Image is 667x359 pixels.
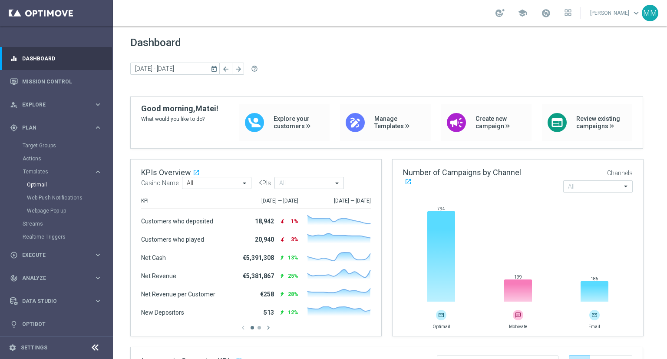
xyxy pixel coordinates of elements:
button: Mission Control [10,78,102,85]
i: settings [9,344,17,352]
i: keyboard_arrow_right [94,274,102,282]
div: Optimail [27,178,112,191]
i: keyboard_arrow_right [94,297,102,305]
button: person_search Explore keyboard_arrow_right [10,101,102,108]
button: play_circle_outline Execute keyboard_arrow_right [10,252,102,259]
div: Optibot [10,312,102,336]
button: equalizer Dashboard [10,55,102,62]
i: keyboard_arrow_right [94,100,102,109]
span: Explore [22,102,94,107]
div: Target Groups [23,139,112,152]
i: keyboard_arrow_right [94,123,102,132]
a: Realtime Triggers [23,233,90,240]
i: person_search [10,101,18,109]
a: Optibot [22,312,102,336]
i: lightbulb [10,320,18,328]
i: track_changes [10,274,18,282]
i: keyboard_arrow_right [94,168,102,176]
span: keyboard_arrow_down [631,8,641,18]
button: Templates keyboard_arrow_right [23,168,102,175]
a: Actions [23,155,90,162]
a: Webpage Pop-up [27,207,90,214]
a: Mission Control [22,70,102,93]
span: Data Studio [22,299,94,304]
div: Mission Control [10,70,102,93]
span: Templates [23,169,85,174]
span: school [518,8,527,18]
button: gps_fixed Plan keyboard_arrow_right [10,124,102,131]
i: gps_fixed [10,124,18,132]
div: Streams [23,217,112,230]
i: keyboard_arrow_right [94,251,102,259]
a: [PERSON_NAME]keyboard_arrow_down [589,7,642,20]
button: lightbulb Optibot [10,321,102,328]
div: Explore [10,101,94,109]
a: Optimail [27,181,90,188]
a: Target Groups [23,142,90,149]
div: Templates [23,169,94,174]
div: Dashboard [10,47,102,70]
span: Analyze [22,276,94,281]
span: Execute [22,253,94,258]
div: Analyze [10,274,94,282]
button: track_changes Analyze keyboard_arrow_right [10,275,102,282]
button: Data Studio keyboard_arrow_right [10,298,102,305]
div: Webpage Pop-up [27,204,112,217]
div: Realtime Triggers [23,230,112,243]
span: Plan [22,125,94,130]
div: Web Push Notifications [27,191,112,204]
div: Actions [23,152,112,165]
div: Plan [10,124,94,132]
div: MM [642,5,658,21]
a: Dashboard [22,47,102,70]
div: Templates [23,165,112,217]
i: play_circle_outline [10,251,18,259]
a: Settings [21,345,47,350]
div: Data Studio [10,297,94,305]
a: Streams [23,220,90,227]
div: Execute [10,251,94,259]
a: Web Push Notifications [27,194,90,201]
i: equalizer [10,55,18,63]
